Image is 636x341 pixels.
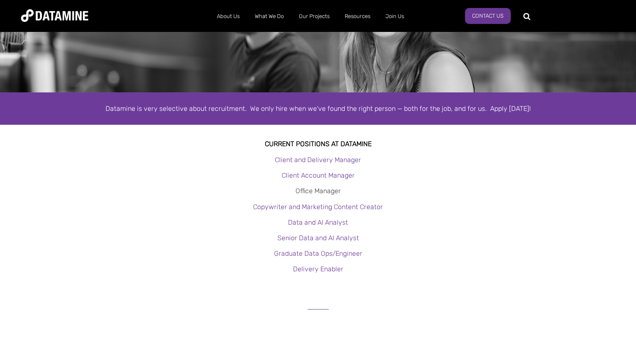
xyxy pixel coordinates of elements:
a: Contact Us [465,8,511,24]
a: Copywriter and Marketing Content Creator [253,203,383,211]
a: Resources [337,5,378,27]
strong: Current Positions at datamine [265,140,372,148]
a: What We Do [247,5,291,27]
a: Senior Data and AI Analyst [277,234,359,242]
a: Delivery Enabler [293,265,343,273]
a: Graduate Data Ops/Engineer [274,249,362,257]
a: Join Us [378,5,412,27]
img: Datamine [21,9,88,22]
a: About Us [209,5,247,27]
a: Data and AI Analyst [288,218,348,226]
a: Office Manager [296,187,341,195]
a: Our Projects [291,5,337,27]
a: Client Account Manager [282,171,355,179]
div: Datamine is very selective about recruitment. We only hire when we've found the right person — bo... [79,103,558,114]
a: Client and Delivery Manager [275,156,361,164]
